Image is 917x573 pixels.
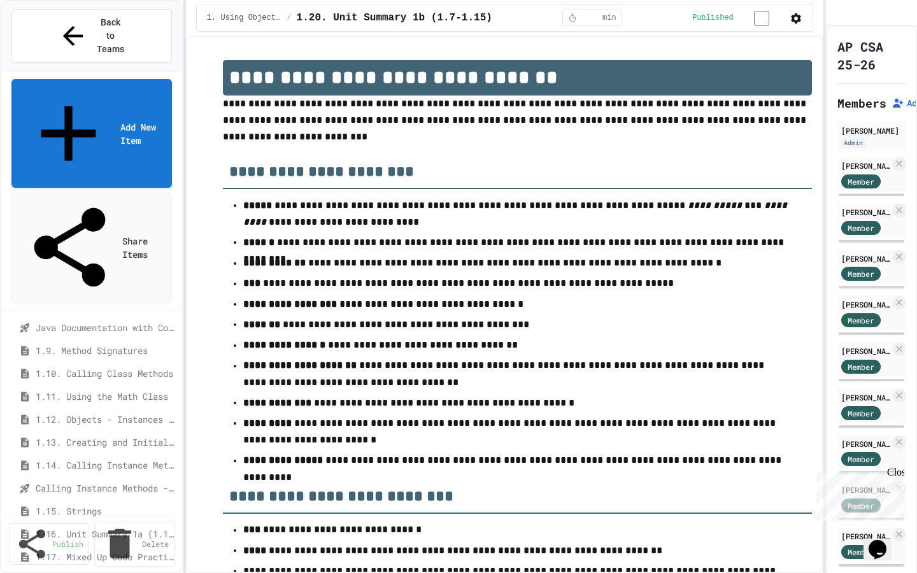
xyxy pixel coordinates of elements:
span: 1. Using Objects and Methods [207,13,282,23]
span: Member [848,407,874,419]
div: Chat with us now!Close [5,5,88,81]
div: [PERSON_NAME] [841,206,890,218]
span: Member [848,361,874,372]
span: Member [848,315,874,326]
span: 1.14. Calling Instance Methods [36,458,177,472]
iframe: chat widget [864,522,904,560]
span: 1.12. Objects - Instances of Classes [36,413,177,426]
span: Back to Teams [96,16,125,56]
span: 1.9. Method Signatures [36,344,177,357]
span: 1.20. Unit Summary 1b (1.7-1.15) [297,10,492,25]
span: 1.15. Strings [36,504,177,518]
span: Member [848,176,874,187]
span: Member [848,222,874,234]
div: [PERSON_NAME] [841,530,890,542]
button: Back to Teams [11,9,172,63]
span: Published [692,13,734,23]
div: [PERSON_NAME] [841,438,890,449]
a: Share Items [11,193,172,302]
h2: Members [837,94,886,112]
div: [PERSON_NAME] [841,299,890,310]
span: / [287,13,291,23]
span: Member [848,546,874,558]
span: Calling Instance Methods - Topic 1.14 [36,481,177,495]
span: Member [848,268,874,279]
a: Delete [94,521,174,567]
div: [PERSON_NAME] [841,125,902,136]
span: 1.13. Creating and Initializing Objects: Constructors [36,435,177,449]
span: 1.10. Calling Class Methods [36,367,177,380]
div: Content is published and visible to students [692,10,785,25]
span: 1.11. Using the Math Class [36,390,177,403]
iframe: chat widget [811,467,904,521]
span: min [602,13,616,23]
div: [PERSON_NAME] [841,160,890,171]
div: Admin [841,138,865,148]
div: [PERSON_NAME] [841,345,890,357]
div: [PERSON_NAME] [841,253,890,264]
div: [PERSON_NAME] [841,392,890,403]
a: Publish [9,523,89,565]
h1: AP CSA 25-26 [837,38,895,73]
input: publish toggle [739,11,785,26]
span: Member [848,453,874,465]
a: Add New Item [11,79,172,188]
span: Java Documentation with Comments - Topic 1.8 [36,321,177,334]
